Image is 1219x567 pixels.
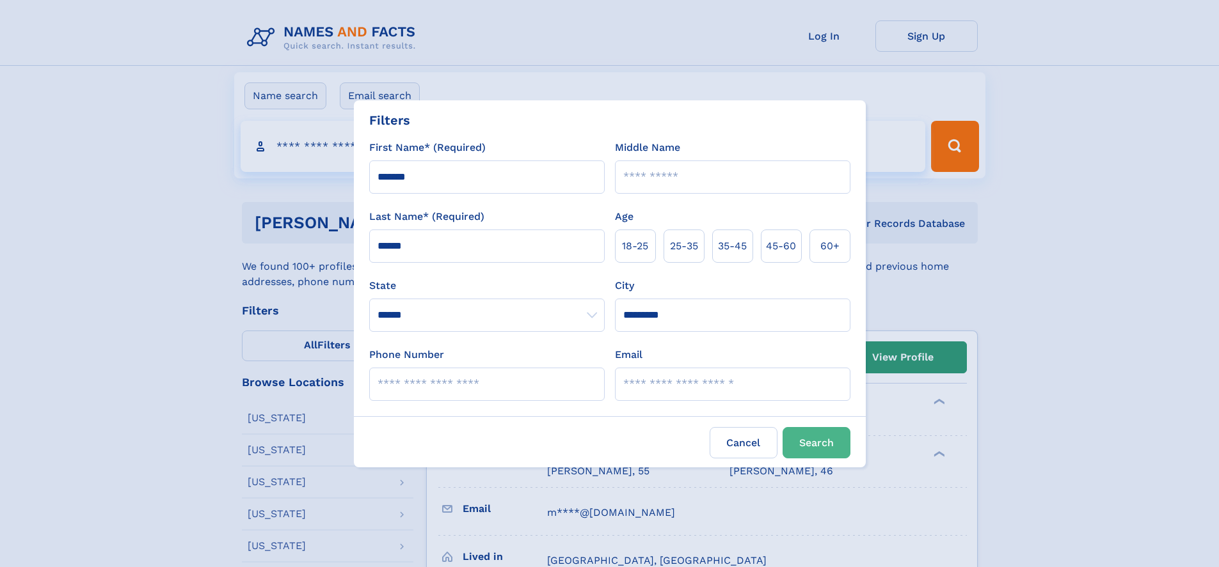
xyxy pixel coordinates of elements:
[615,278,634,293] label: City
[622,238,648,254] span: 18‑25
[615,140,680,155] label: Middle Name
[783,427,850,458] button: Search
[670,238,698,254] span: 25‑35
[369,111,410,130] div: Filters
[710,427,777,458] label: Cancel
[369,347,444,362] label: Phone Number
[369,140,486,155] label: First Name* (Required)
[820,238,840,254] span: 60+
[369,209,484,224] label: Last Name* (Required)
[615,347,642,362] label: Email
[718,238,747,254] span: 35‑45
[766,238,796,254] span: 45‑60
[615,209,633,224] label: Age
[369,278,605,293] label: State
